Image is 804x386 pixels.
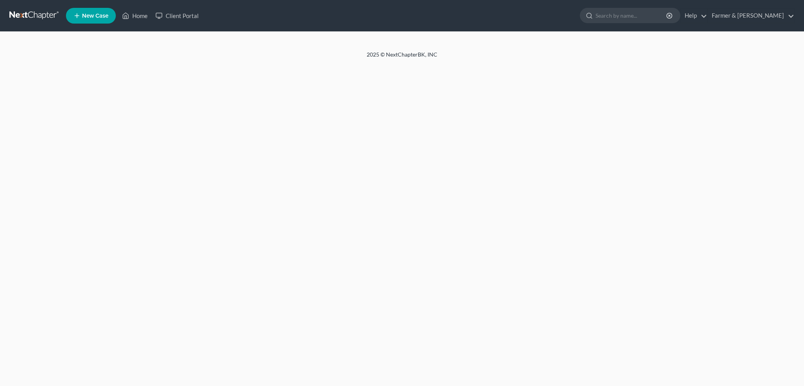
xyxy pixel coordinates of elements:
[118,9,152,23] a: Home
[681,9,707,23] a: Help
[708,9,794,23] a: Farmer & [PERSON_NAME]
[596,8,667,23] input: Search by name...
[82,13,108,19] span: New Case
[152,9,203,23] a: Client Portal
[178,51,626,65] div: 2025 © NextChapterBK, INC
